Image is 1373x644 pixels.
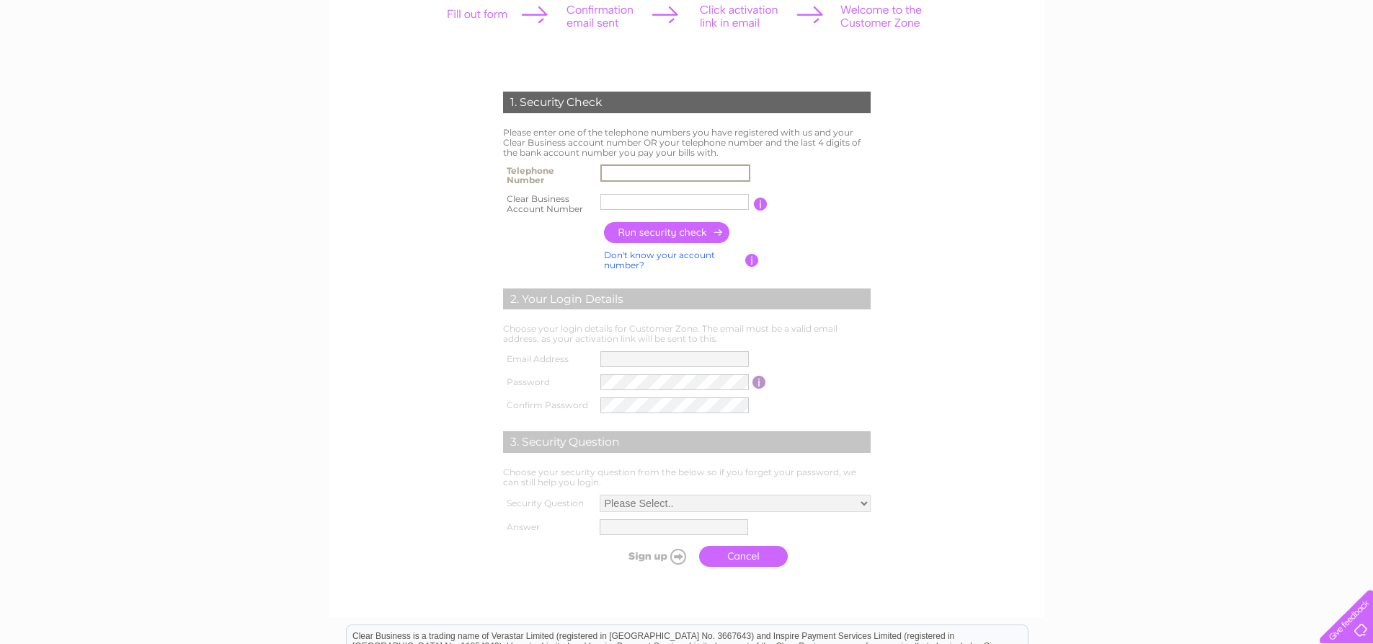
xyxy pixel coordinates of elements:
[499,320,874,348] td: Choose your login details for Customer Zone. The email must be a valid email address, as your act...
[48,38,122,81] img: logo.png
[499,491,596,516] th: Security Question
[499,348,597,371] th: Email Address
[754,198,768,211] input: Information
[1248,61,1291,72] a: Telecoms
[1299,61,1320,72] a: Blog
[499,371,597,394] th: Password
[499,190,597,219] th: Clear Business Account Number
[499,516,596,539] th: Answer
[1101,7,1201,25] a: 0333 014 3131
[503,288,871,310] div: 2. Your Login Details
[604,250,715,270] a: Don't know your account number?
[745,254,759,267] input: Information
[499,124,874,161] td: Please enter one of the telephone numbers you have registered with us and your Clear Business acc...
[499,464,874,491] td: Choose your security question from the below so if you forget your password, we can still help yo...
[499,394,597,417] th: Confirm Password
[1329,61,1364,72] a: Contact
[347,8,1028,70] div: Clear Business is a trading name of Verastar Limited (registered in [GEOGRAPHIC_DATA] No. 3667643...
[499,161,597,190] th: Telephone Number
[752,376,766,389] input: Information
[603,546,692,566] input: Submit
[503,92,871,113] div: 1. Security Check
[1171,61,1199,72] a: Water
[503,431,871,453] div: 3. Security Question
[1207,61,1239,72] a: Energy
[699,546,788,567] a: Cancel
